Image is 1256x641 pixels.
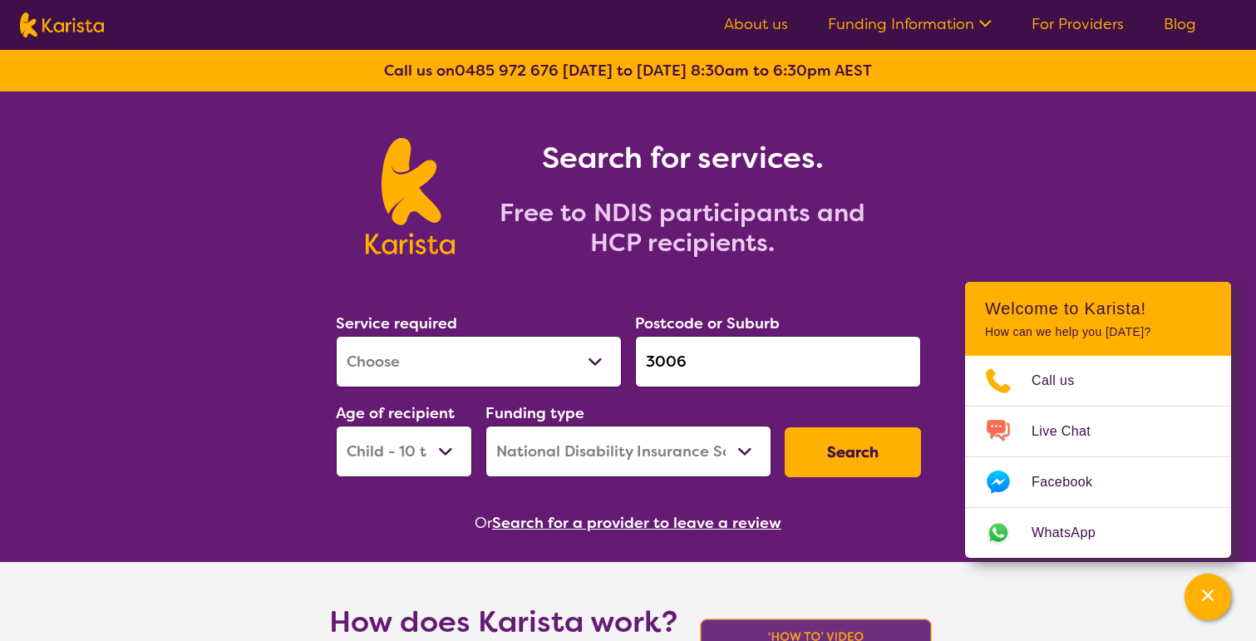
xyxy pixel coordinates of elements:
a: Web link opens in a new tab. [965,508,1231,558]
label: Funding type [485,403,584,423]
ul: Choose channel [965,356,1231,558]
span: Facebook [1032,470,1112,495]
label: Age of recipient [336,403,455,423]
span: Live Chat [1032,419,1111,444]
button: Channel Menu [1185,574,1231,620]
img: Karista logo [366,138,455,254]
a: Blog [1164,14,1196,34]
p: How can we help you [DATE]? [985,325,1211,339]
button: Search [785,427,921,477]
label: Service required [336,313,457,333]
h1: Search for services. [475,138,890,178]
h2: Welcome to Karista! [985,298,1211,318]
div: Channel Menu [965,282,1231,558]
a: For Providers [1032,14,1124,34]
span: Or [475,510,492,535]
a: 0485 972 676 [455,61,559,81]
h2: Free to NDIS participants and HCP recipients. [475,198,890,258]
span: WhatsApp [1032,520,1116,545]
label: Postcode or Suburb [635,313,780,333]
button: Search for a provider to leave a review [492,510,781,535]
a: About us [724,14,788,34]
a: Funding Information [828,14,992,34]
input: Type [635,336,921,387]
span: Call us [1032,368,1095,393]
b: Call us on [DATE] to [DATE] 8:30am to 6:30pm AEST [384,61,872,81]
img: Karista logo [20,12,104,37]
